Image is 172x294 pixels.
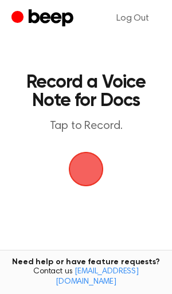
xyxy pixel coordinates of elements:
[21,119,151,134] p: Tap to Record.
[56,268,139,286] a: [EMAIL_ADDRESS][DOMAIN_NAME]
[105,5,161,32] a: Log Out
[11,7,76,30] a: Beep
[21,73,151,110] h1: Record a Voice Note for Docs
[7,267,165,287] span: Contact us
[69,152,103,186] img: Beep Logo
